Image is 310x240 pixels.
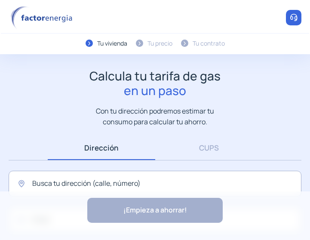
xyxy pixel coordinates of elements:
[97,39,127,48] div: Tu vivienda
[289,13,298,22] img: llamar
[89,69,221,98] h1: Calcula tu tarifa de gas
[155,135,263,160] a: CUPS
[89,83,221,98] span: en un paso
[193,39,225,48] div: Tu contrato
[87,106,223,127] p: Con tu dirección podremos estimar tu consumo para calcular tu ahorro.
[147,39,172,48] div: Tu precio
[9,6,77,30] img: logo factor
[48,135,155,160] a: Dirección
